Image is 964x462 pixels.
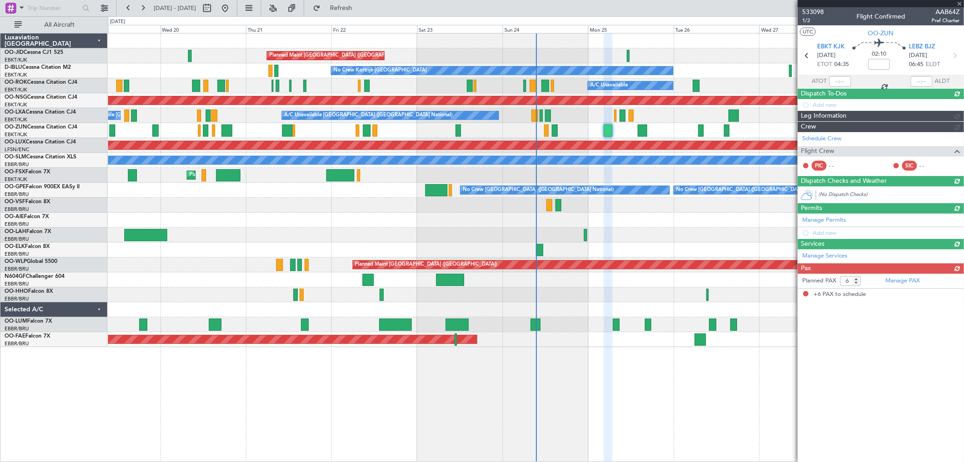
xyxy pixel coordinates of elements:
div: Tue 26 [674,25,759,33]
span: [DATE] [909,51,927,60]
div: No Crew Kortrijk-[GEOGRAPHIC_DATA] [334,64,427,77]
div: Sun 24 [503,25,588,33]
a: OO-FAEFalcon 7X [5,333,50,339]
span: Pref Charter [931,17,959,24]
a: OO-ROKCessna Citation CJ4 [5,80,77,85]
span: OO-LUM [5,319,27,324]
span: OO-ZUN [5,124,27,130]
a: OO-VSFFalcon 8X [5,199,50,205]
span: OO-GPE [5,184,26,190]
a: OO-SLMCessna Citation XLS [5,154,76,160]
a: EBKT/KJK [5,131,27,138]
div: No Crew [GEOGRAPHIC_DATA] ([GEOGRAPHIC_DATA] National) [463,183,614,197]
span: Refresh [322,5,360,11]
div: Planned Maint [GEOGRAPHIC_DATA] ([GEOGRAPHIC_DATA]) [269,49,412,62]
span: OO-ELK [5,244,25,249]
span: All Aircraft [24,22,95,28]
span: 02:10 [872,50,886,59]
span: LEBZ BJZ [909,43,935,52]
span: OO-SLM [5,154,26,160]
a: OO-LXACessna Citation CJ4 [5,110,76,115]
span: N604GF [5,274,26,279]
div: [DATE] [110,18,125,26]
a: EBKT/KJK [5,71,27,78]
a: OO-HHOFalcon 8X [5,289,53,294]
span: OO-FAE [5,333,25,339]
span: OO-LAH [5,229,26,234]
span: 1/2 [802,17,824,24]
a: OO-LUMFalcon 7X [5,319,52,324]
a: EBBR/BRU [5,161,29,168]
span: 06:45 [909,60,923,69]
a: OO-ZUNCessna Citation CJ4 [5,124,77,130]
button: All Aircraft [10,18,98,32]
a: OO-NSGCessna Citation CJ4 [5,95,77,100]
div: Wed 20 [160,25,246,33]
span: OO-HHO [5,289,28,294]
div: Wed 27 [759,25,845,33]
span: OO-JID [5,50,24,55]
a: EBBR/BRU [5,221,29,228]
a: EBBR/BRU [5,281,29,287]
a: EBBR/BRU [5,325,29,332]
div: Planned Maint [GEOGRAPHIC_DATA] ([GEOGRAPHIC_DATA]) [355,258,498,271]
div: A/C Unavailable [590,79,628,92]
button: UTC [800,28,816,36]
a: EBBR/BRU [5,340,29,347]
button: Refresh [309,1,363,15]
a: EBKT/KJK [5,86,27,93]
span: ELDT [926,60,940,69]
a: EBBR/BRU [5,266,29,272]
span: OO-ZUN [868,29,894,38]
a: D-IBLUCessna Citation M2 [5,65,71,70]
span: OO-FSX [5,169,25,175]
a: EBKT/KJK [5,176,27,183]
span: OO-ROK [5,80,27,85]
span: OO-AIE [5,214,24,219]
span: ETOT [818,60,832,69]
span: OO-NSG [5,95,27,100]
a: EBBR/BRU [5,295,29,302]
a: OO-LAHFalcon 7X [5,229,51,234]
a: OO-GPEFalcon 900EX EASy II [5,184,80,190]
span: ATOT [812,77,827,86]
a: EBKT/KJK [5,116,27,123]
span: [DATE] - [DATE] [154,4,196,12]
a: OO-WLPGlobal 5500 [5,259,57,264]
a: EBBR/BRU [5,236,29,243]
div: Thu 21 [246,25,331,33]
div: Flight Confirmed [856,12,905,22]
a: OO-LUXCessna Citation CJ4 [5,139,76,145]
a: N604GFChallenger 604 [5,274,65,279]
span: ALDT [935,77,950,86]
span: 533098 [802,7,824,17]
a: EBBR/BRU [5,191,29,198]
a: EBBR/BRU [5,206,29,213]
div: Tue 19 [75,25,160,33]
div: A/C Unavailable [GEOGRAPHIC_DATA] ([GEOGRAPHIC_DATA] National) [284,109,452,122]
a: OO-ELKFalcon 8X [5,244,50,249]
a: LFSN/ENC [5,146,29,153]
a: OO-AIEFalcon 7X [5,214,49,219]
a: OO-FSXFalcon 7X [5,169,50,175]
input: Trip Number [28,1,80,15]
a: EBBR/BRU [5,251,29,257]
div: Sat 23 [417,25,503,33]
span: AAB64Z [931,7,959,17]
span: OO-WLP [5,259,27,264]
span: EBKT KJK [818,43,845,52]
a: EBKT/KJK [5,57,27,63]
span: D-IBLU [5,65,22,70]
span: OO-VSF [5,199,25,205]
span: OO-LUX [5,139,26,145]
div: Fri 22 [331,25,417,33]
div: Planned Maint Kortrijk-[GEOGRAPHIC_DATA] [189,168,295,182]
a: EBKT/KJK [5,101,27,108]
span: 04:35 [835,60,849,69]
span: [DATE] [818,51,836,60]
span: OO-LXA [5,110,26,115]
a: OO-JIDCessna CJ1 525 [5,50,63,55]
div: No Crew [GEOGRAPHIC_DATA] ([GEOGRAPHIC_DATA] National) [676,183,828,197]
div: Mon 25 [588,25,673,33]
